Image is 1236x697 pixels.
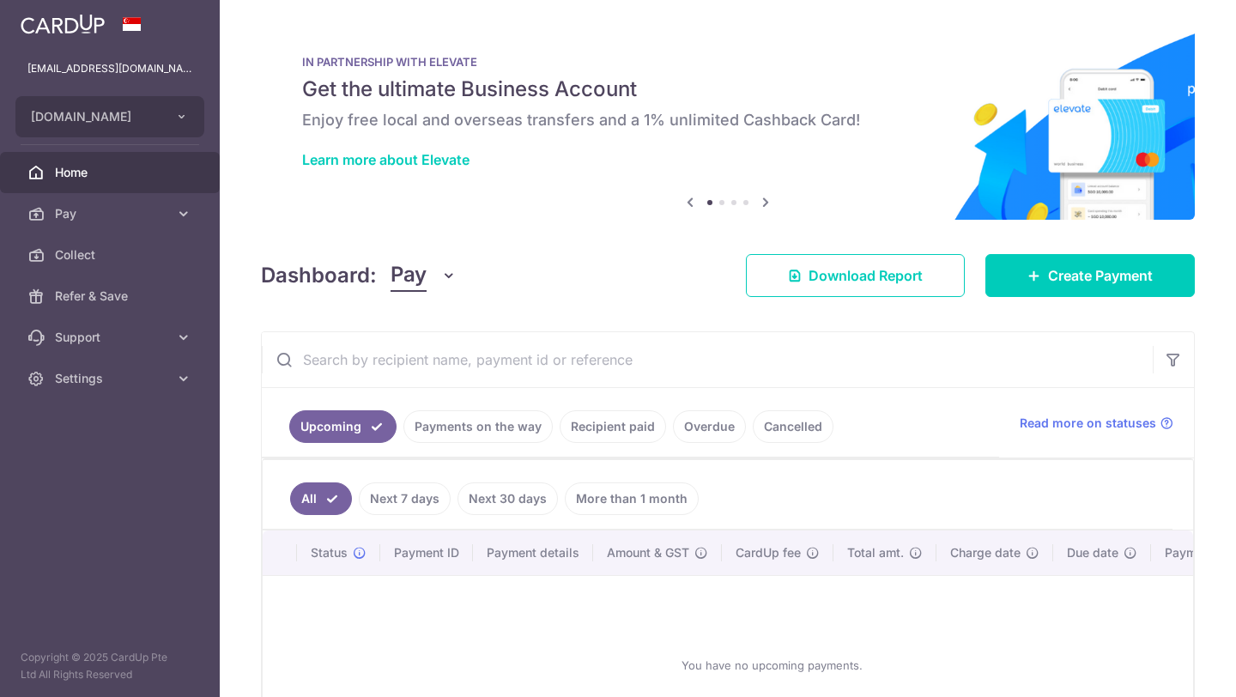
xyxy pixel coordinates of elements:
a: Learn more about Elevate [302,151,470,168]
img: CardUp [21,14,105,34]
span: Collect [55,246,168,264]
span: Settings [55,370,168,387]
h6: Enjoy free local and overseas transfers and a 1% unlimited Cashback Card! [302,110,1154,130]
th: Payment details [473,530,593,575]
input: Search by recipient name, payment id or reference [262,332,1153,387]
a: More than 1 month [565,482,699,515]
span: Due date [1067,544,1118,561]
a: All [290,482,352,515]
h5: Get the ultimate Business Account [302,76,1154,103]
span: Read more on statuses [1020,415,1156,432]
span: Pay [391,259,427,292]
a: Download Report [746,254,965,297]
a: Create Payment [985,254,1195,297]
a: Upcoming [289,410,397,443]
span: Amount & GST [607,544,689,561]
a: Next 7 days [359,482,451,515]
img: Renovation banner [261,27,1195,220]
span: Total amt. [847,544,904,561]
span: Pay [55,205,168,222]
a: Cancelled [753,410,833,443]
p: [EMAIL_ADDRESS][DOMAIN_NAME] [27,60,192,77]
span: Refer & Save [55,288,168,305]
h4: Dashboard: [261,260,377,291]
span: CardUp fee [736,544,801,561]
span: Download Report [809,265,923,286]
a: Overdue [673,410,746,443]
th: Payment ID [380,530,473,575]
span: Create Payment [1048,265,1153,286]
span: Home [55,164,168,181]
span: Status [311,544,348,561]
a: Next 30 days [457,482,558,515]
span: Charge date [950,544,1021,561]
button: [DOMAIN_NAME] [15,96,204,137]
span: Support [55,329,168,346]
a: Recipient paid [560,410,666,443]
button: Pay [391,259,457,292]
a: Read more on statuses [1020,415,1173,432]
span: [DOMAIN_NAME] [31,108,158,125]
a: Payments on the way [403,410,553,443]
p: IN PARTNERSHIP WITH ELEVATE [302,55,1154,69]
